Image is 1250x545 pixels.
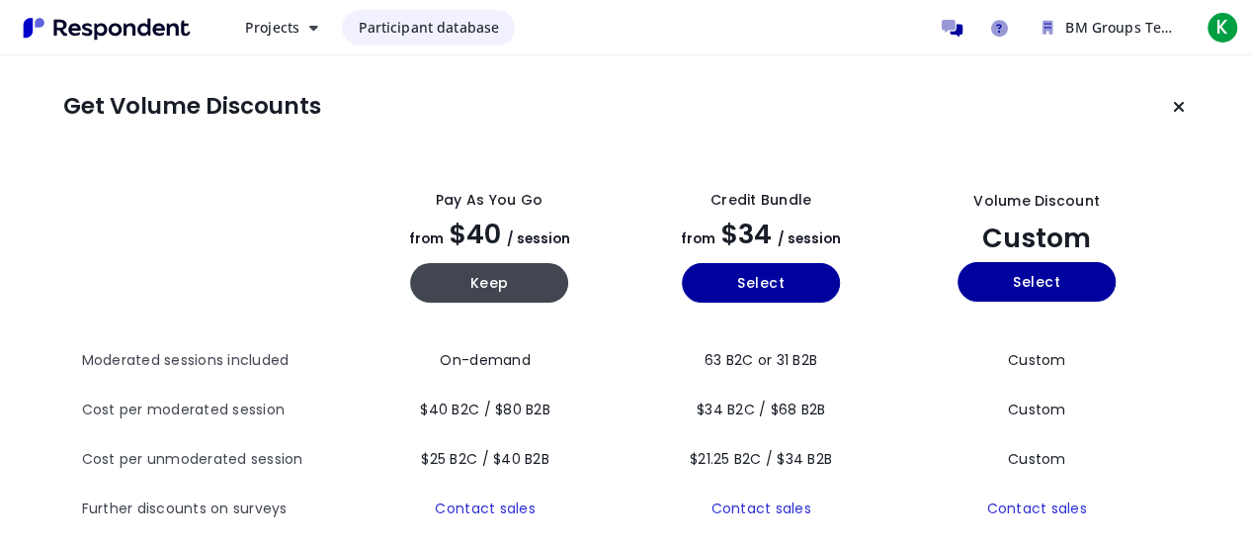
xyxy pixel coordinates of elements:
span: / session [778,229,841,248]
button: Keep current yearly payg plan [410,263,568,303]
th: Cost per moderated session [82,386,354,435]
span: $21.25 B2C / $34 B2B [690,449,832,469]
th: Moderated sessions included [82,336,354,386]
span: BM Groups Team [1065,18,1182,37]
h1: Get Volume Discounts [63,93,321,121]
span: On-demand [440,350,530,370]
span: / session [507,229,570,248]
img: Respondent [16,12,198,45]
th: Further discounts on surveys [82,485,354,534]
a: Message participants [932,8,971,47]
button: Select yearly basic plan [682,263,840,303]
button: Keep current plan [1159,87,1199,127]
button: Projects [229,10,334,45]
th: Cost per unmoderated session [82,435,354,485]
a: Participant database [342,10,515,45]
span: $25 B2C / $40 B2B [421,449,548,469]
button: K [1203,10,1242,45]
button: BM Groups Team [1027,10,1195,45]
span: Projects [245,18,299,37]
a: Contact sales [710,499,810,518]
span: Custom [1008,350,1066,370]
span: K [1207,12,1238,44]
span: from [409,229,444,248]
span: from [681,229,715,248]
span: $34 B2C / $68 B2B [697,400,825,419]
span: Custom [1008,400,1066,419]
button: Select yearly custom_static plan [958,262,1116,302]
span: 63 B2C or 31 B2B [705,350,817,370]
div: Volume Discount [973,191,1100,212]
span: $40 B2C / $80 B2B [420,400,549,419]
span: $34 [721,216,772,252]
div: Pay as you go [436,190,542,211]
span: $40 [450,216,501,252]
span: Custom [1008,449,1066,469]
span: Custom [982,220,1091,256]
div: Credit Bundle [710,190,811,211]
a: Contact sales [986,499,1086,518]
span: Participant database [358,18,499,37]
a: Help and support [979,8,1019,47]
a: Contact sales [435,499,535,518]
